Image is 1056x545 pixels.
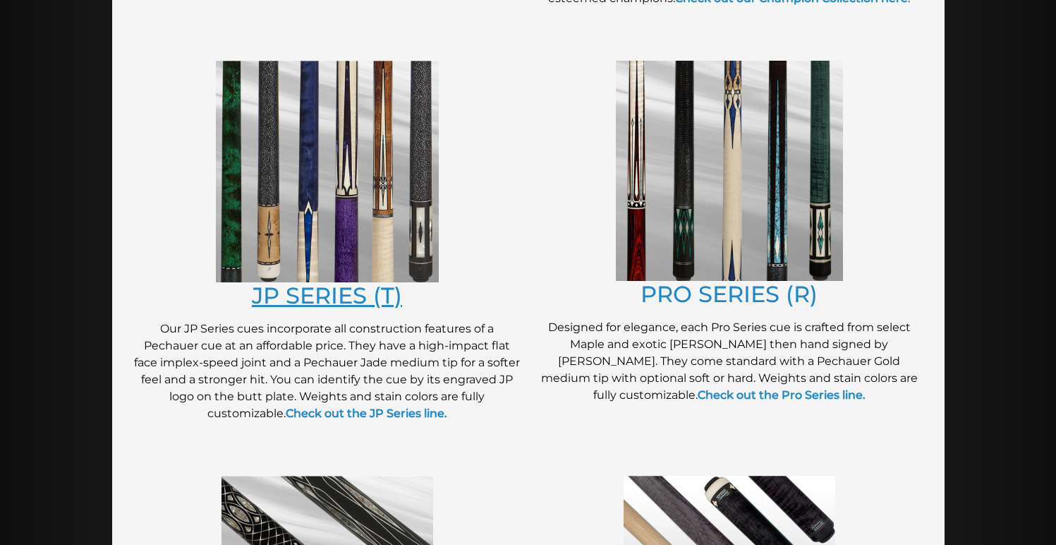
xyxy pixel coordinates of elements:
[641,280,818,308] a: PRO SERIES (R)
[252,282,402,309] a: JP SERIES (T)
[133,321,521,422] p: Our JP Series cues incorporate all construction features of a Pechauer cue at an affordable price...
[698,388,866,402] a: Check out the Pro Series line.
[535,319,923,404] p: Designed for elegance, each Pro Series cue is crafted from select Maple and exotic [PERSON_NAME] ...
[286,407,447,420] a: Check out the JP Series line.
